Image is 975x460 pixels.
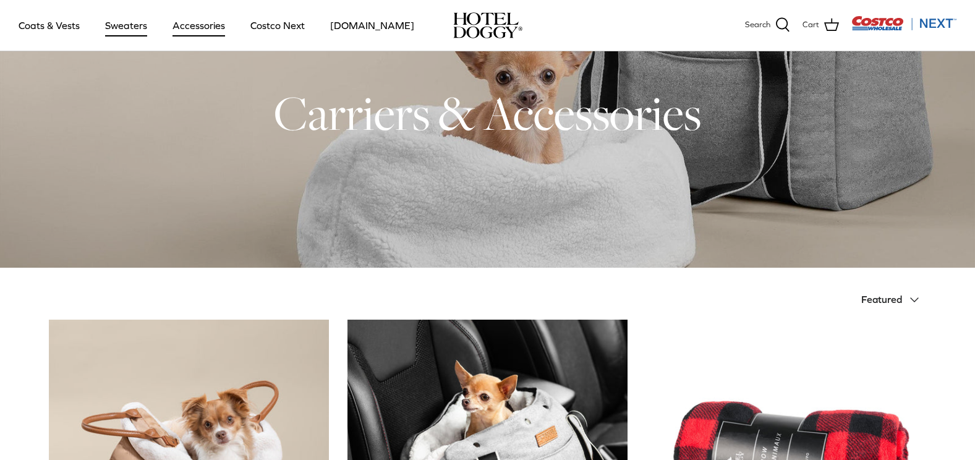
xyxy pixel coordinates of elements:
[851,15,956,31] img: Costco Next
[851,23,956,33] a: Visit Costco Next
[319,4,425,46] a: [DOMAIN_NAME]
[239,4,316,46] a: Costco Next
[803,19,819,32] span: Cart
[7,4,91,46] a: Coats & Vests
[161,4,236,46] a: Accessories
[861,286,927,313] button: Featured
[49,83,927,143] h1: Carriers & Accessories
[861,294,902,305] span: Featured
[94,4,158,46] a: Sweaters
[453,12,522,38] img: hoteldoggycom
[745,19,770,32] span: Search
[745,17,790,33] a: Search
[803,17,839,33] a: Cart
[453,12,522,38] a: hoteldoggy.com hoteldoggycom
